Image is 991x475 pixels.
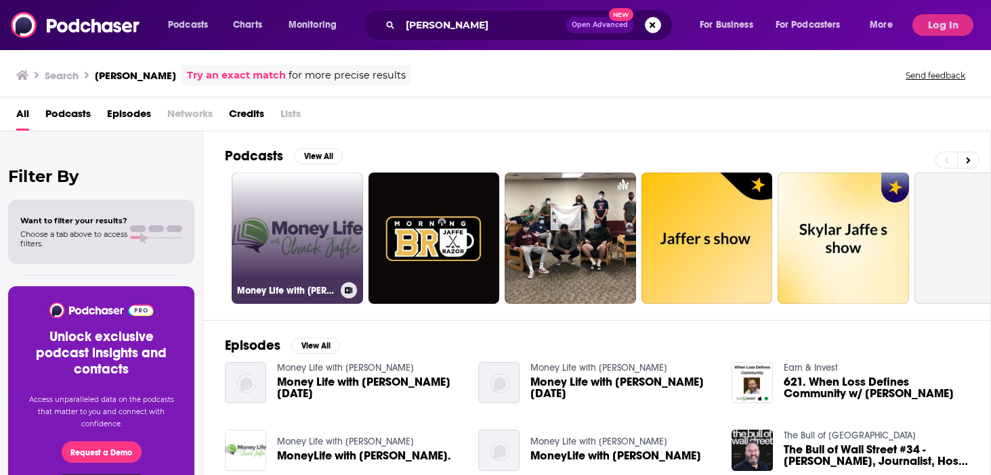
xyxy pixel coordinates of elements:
a: All [16,103,29,131]
a: Money Life with Chuck Jaffe 06-12-17 [530,376,715,399]
a: Charts [224,14,270,36]
a: The Bull of Wall Street #34 - Chuck Jaffe, Journalist, Host of “Moneylife with Chuck Jaffe” [784,444,969,467]
a: Episodes [107,103,151,131]
span: More [870,16,893,35]
span: Networks [167,103,213,131]
button: Log In [912,14,973,36]
a: Try an exact match [187,68,286,83]
span: New [609,8,633,21]
span: 621. When Loss Defines Community w/ [PERSON_NAME] [784,376,969,399]
span: The Bull of Wall Street #34 - [PERSON_NAME], Journalist, Host of “Moneylife with [PERSON_NAME]” [784,444,969,467]
button: open menu [690,14,770,36]
img: MoneyLife with Chuck Jaffe [478,430,520,471]
button: Open AdvancedNew [566,17,634,33]
span: Podcasts [168,16,208,35]
button: Send feedback [902,70,969,81]
a: MoneyLife with Chuck Jaffe. [277,450,451,461]
img: 621. When Loss Defines Community w/ Chuck Jaffe [732,362,773,403]
button: open menu [279,14,354,36]
span: MoneyLife with [PERSON_NAME] [530,450,701,461]
h3: Unlock exclusive podcast insights and contacts [24,329,178,378]
div: Search podcasts, credits, & more... [376,9,686,41]
a: Money Life with Chuck Jaffe [277,362,414,374]
a: Podcasts [45,103,91,131]
h2: Filter By [8,166,194,186]
span: Want to filter your results? [20,216,127,225]
span: For Podcasters [776,16,841,35]
a: MoneyLife with Chuck Jaffe [530,450,701,461]
a: Earn & Invest [784,362,838,374]
button: open menu [159,14,226,36]
button: Request a Demo [62,441,142,463]
h2: Podcasts [225,148,283,164]
h3: Money Life with [PERSON_NAME] [237,285,335,296]
span: Money Life with [PERSON_NAME] [DATE] [530,376,715,399]
span: Monitoring [289,16,337,35]
button: View All [291,338,340,354]
span: Open Advanced [572,22,628,28]
img: Podchaser - Follow, Share and Rate Podcasts [11,12,141,38]
img: Money Life with Chuck Jaffe 07-27-17 [225,362,266,403]
span: MoneyLife with [PERSON_NAME]. [277,450,451,461]
a: Money Life with [PERSON_NAME] [232,173,363,304]
h3: Search [45,69,79,82]
button: open menu [767,14,860,36]
span: for more precise results [289,68,406,83]
a: Money Life with Chuck Jaffe [530,436,667,447]
img: MoneyLife with Chuck Jaffe. [225,430,266,471]
img: The Bull of Wall Street #34 - Chuck Jaffe, Journalist, Host of “Moneylife with Chuck Jaffe” [732,430,773,471]
h2: Episodes [225,337,280,354]
a: Credits [229,103,264,131]
a: The Bull of Wall Street [784,430,916,441]
span: Lists [280,103,301,131]
button: open menu [860,14,910,36]
span: Choose a tab above to access filters. [20,229,127,248]
a: Money Life with Chuck Jaffe [277,436,414,447]
a: Money Life with Chuck Jaffe [530,362,667,374]
h3: [PERSON_NAME] [95,69,176,82]
p: Access unparalleled data on the podcasts that matter to you and connect with confidence. [24,394,178,430]
a: PodcastsView All [225,148,343,164]
a: 621. When Loss Defines Community w/ Chuck Jaffe [784,376,969,399]
button: View All [294,148,343,164]
a: Money Life with Chuck Jaffe 07-27-17 [277,376,462,399]
input: Search podcasts, credits, & more... [400,14,566,36]
span: For Business [700,16,753,35]
a: EpisodesView All [225,337,340,354]
span: Charts [233,16,262,35]
img: Money Life with Chuck Jaffe 06-12-17 [478,362,520,403]
img: Podchaser - Follow, Share and Rate Podcasts [48,302,154,318]
span: Money Life with [PERSON_NAME] [DATE] [277,376,462,399]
